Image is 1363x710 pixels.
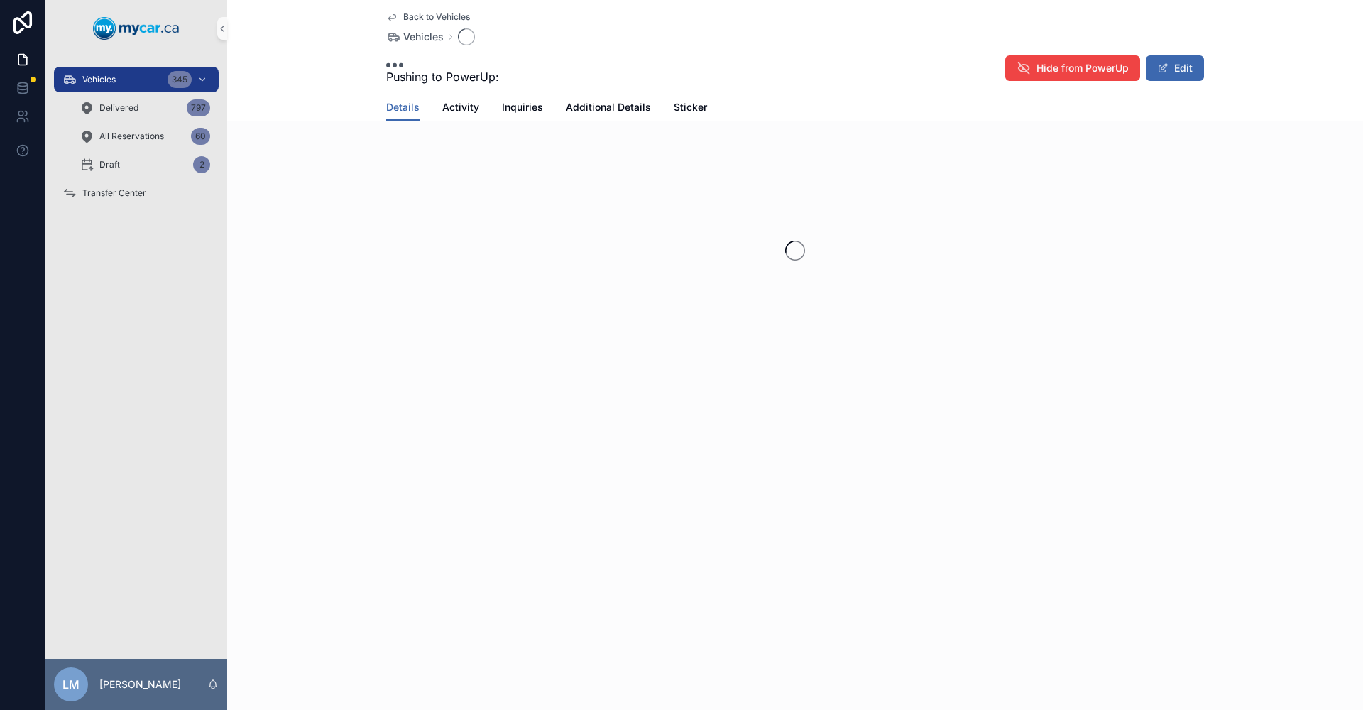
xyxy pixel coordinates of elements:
a: Delivered797 [71,95,219,121]
span: Pushing to PowerUp: [386,68,499,85]
a: Details [386,94,420,121]
a: Additional Details [566,94,651,123]
span: LM [62,676,80,693]
span: Transfer Center [82,187,146,199]
span: Sticker [674,100,707,114]
a: Back to Vehicles [386,11,470,23]
a: Vehicles [386,30,444,44]
span: Vehicles [82,74,116,85]
a: Transfer Center [54,180,219,206]
div: 797 [187,99,210,116]
button: Hide from PowerUp [1005,55,1140,81]
div: 60 [191,128,210,145]
div: 345 [168,71,192,88]
span: Vehicles [403,30,444,44]
a: Vehicles345 [54,67,219,92]
span: Back to Vehicles [403,11,470,23]
div: 2 [193,156,210,173]
a: Draft2 [71,152,219,177]
span: Activity [442,100,479,114]
span: Additional Details [566,100,651,114]
span: All Reservations [99,131,164,142]
p: [PERSON_NAME] [99,677,181,692]
span: Draft [99,159,120,170]
span: Hide from PowerUp [1036,61,1129,75]
a: All Reservations60 [71,124,219,149]
a: Activity [442,94,479,123]
a: Sticker [674,94,707,123]
div: scrollable content [45,57,227,224]
img: App logo [93,17,180,40]
span: Delivered [99,102,138,114]
button: Edit [1146,55,1204,81]
span: Details [386,100,420,114]
span: Inquiries [502,100,543,114]
a: Inquiries [502,94,543,123]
